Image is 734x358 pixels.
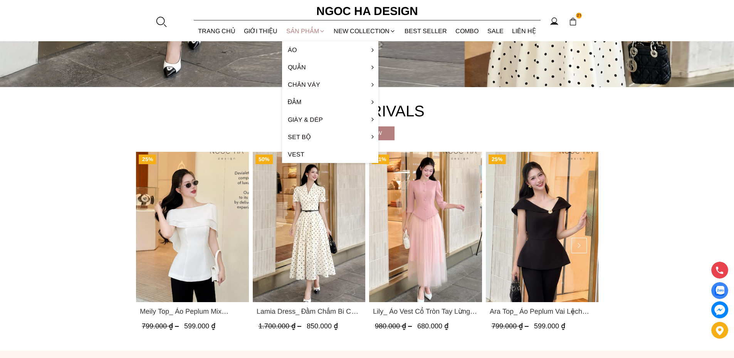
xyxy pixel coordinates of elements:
a: Link to Meily Top_ Áo Peplum Mix Choàng Vai Vải Tơ Màu Trắng A1086 [140,306,245,317]
span: 21 [576,13,582,19]
a: Link to Lamia Dress_ Đầm Chấm Bi Cổ Vest Màu Kem D1003 [256,306,361,317]
span: 799.000 ₫ [142,322,181,330]
a: NEW COLLECTION [329,21,400,41]
span: Lamia Dress_ Đầm Chấm Bi Cổ Vest Màu Kem D1003 [256,306,361,317]
a: Áo [282,41,378,59]
a: LIÊN HỆ [508,21,541,41]
a: GIỚI THIỆU [240,21,282,41]
a: Link to Lily_ Áo Vest Cổ Tròn Tay Lừng Mix Chân Váy Lưới Màu Hồng A1082+CV140 [373,306,478,317]
span: Ara Top_ Áo Peplum Vai Lệch Đính Cúc Màu Đen A1084 [489,306,595,317]
img: Display image [715,286,724,296]
a: Vest [282,146,378,163]
a: Display image [711,282,728,299]
img: img-CART-ICON-ksit0nf1 [569,17,577,26]
div: SẢN PHẨM [282,21,330,41]
h4: New Arrivals [136,99,598,123]
span: 850.000 ₫ [306,322,338,330]
a: Set Bộ [282,128,378,146]
span: 1.700.000 ₫ [258,322,303,330]
span: 980.000 ₫ [375,322,414,330]
span: 680.000 ₫ [417,322,448,330]
a: Product image - Lily_ Áo Vest Cổ Tròn Tay Lừng Mix Chân Váy Lưới Màu Hồng A1082+CV140 [369,152,482,302]
a: SALE [483,21,508,41]
a: Product image - Lamia Dress_ Đầm Chấm Bi Cổ Vest Màu Kem D1003 [252,152,365,302]
span: 599.000 ₫ [534,322,565,330]
a: messenger [711,301,728,318]
span: Meily Top_ Áo Peplum Mix Choàng Vai Vải Tơ Màu Trắng A1086 [140,306,245,317]
a: Ngoc Ha Design [309,2,425,20]
a: Giày & Dép [282,111,378,128]
a: TRANG CHỦ [194,21,240,41]
a: BEST SELLER [400,21,452,41]
a: Combo [451,21,483,41]
a: Chân váy [282,76,378,93]
span: Lily_ Áo Vest Cổ Tròn Tay Lừng Mix Chân Váy Lưới Màu Hồng A1082+CV140 [373,306,478,317]
a: Quần [282,59,378,76]
a: Product image - Meily Top_ Áo Peplum Mix Choàng Vai Vải Tơ Màu Trắng A1086 [136,152,249,302]
a: Product image - Ara Top_ Áo Peplum Vai Lệch Đính Cúc Màu Đen A1084 [485,152,598,302]
span: 799.000 ₫ [491,322,530,330]
a: Link to Ara Top_ Áo Peplum Vai Lệch Đính Cúc Màu Đen A1084 [489,306,595,317]
span: 599.000 ₫ [184,322,215,330]
a: Đầm [282,93,378,111]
